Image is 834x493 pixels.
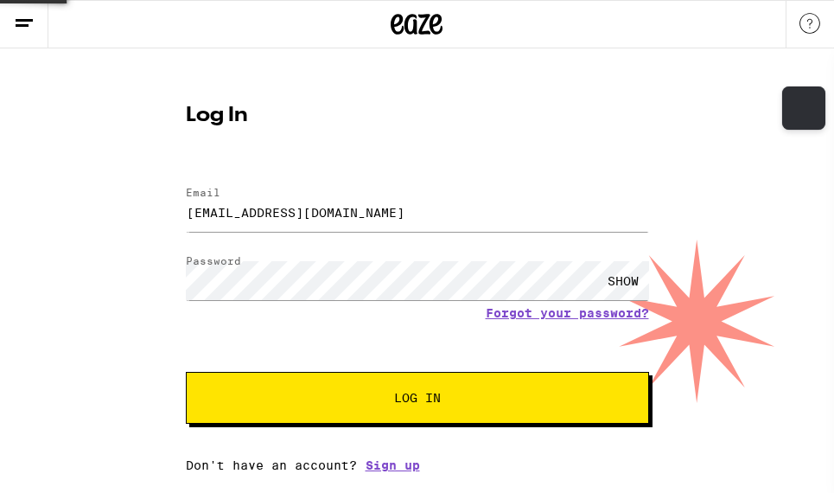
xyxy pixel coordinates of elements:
div: Don't have an account? [186,458,649,472]
h1: Log In [186,106,649,126]
a: Sign up [366,458,420,472]
input: Email [186,193,649,232]
label: Password [186,255,241,266]
label: Email [186,187,220,198]
span: Hi. Need any help? [10,12,124,26]
a: Forgot your password? [486,306,649,320]
button: Log In [186,372,649,424]
div: SHOW [597,261,649,300]
span: Log In [394,392,441,404]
